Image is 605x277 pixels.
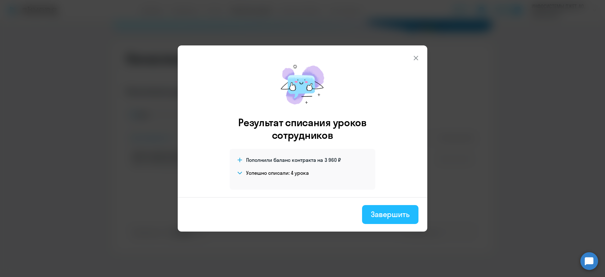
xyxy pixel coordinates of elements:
span: 3 960 ₽ [325,156,341,163]
div: Завершить [371,209,410,219]
img: mirage-message.png [274,58,331,111]
button: Завершить [362,205,418,224]
h3: Результат списания уроков сотрудников [230,116,375,141]
h4: Успешно списали: 4 урока [246,169,309,176]
span: Пополнили баланс контракта на [246,156,323,163]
